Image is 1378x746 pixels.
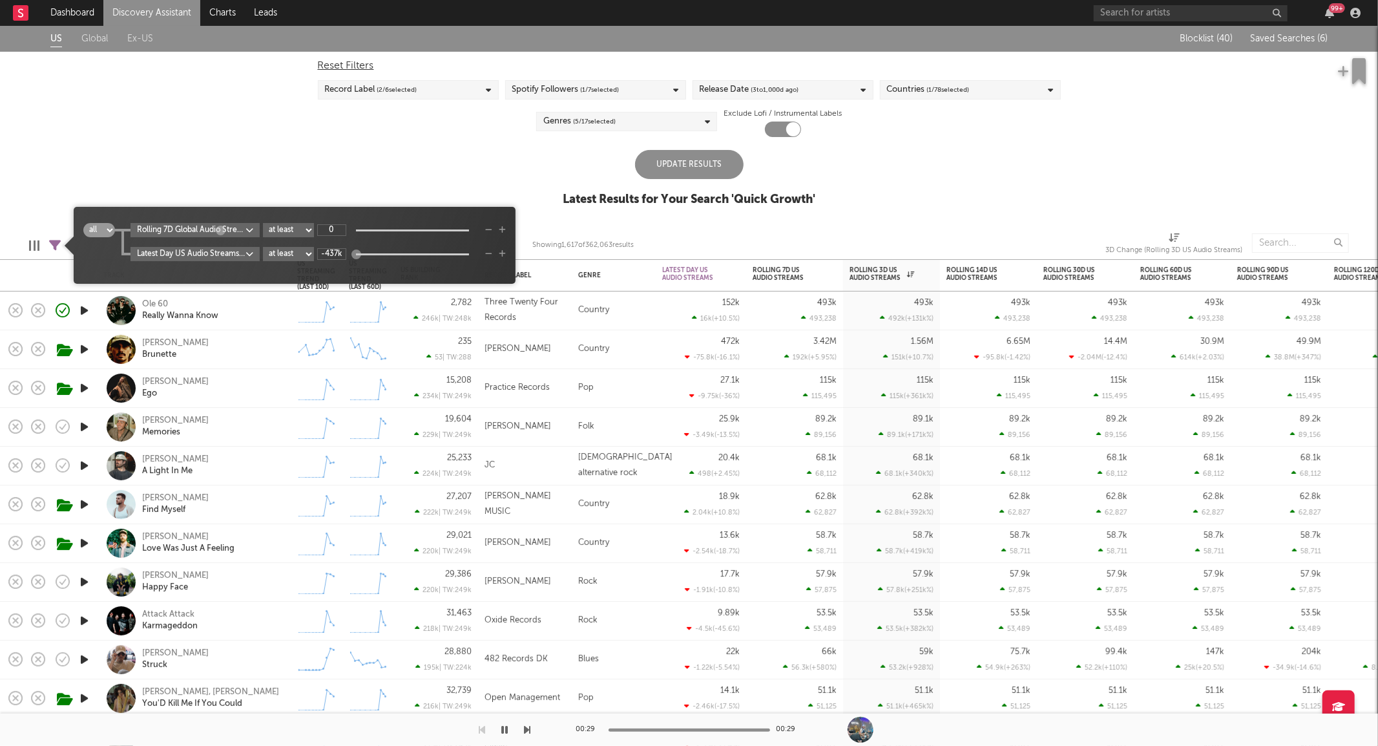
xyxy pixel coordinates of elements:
a: Love Was Just A Feeling [142,543,235,555]
div: A Light In Me [142,465,193,477]
div: 62,827 [1096,508,1127,517]
div: Country [572,330,656,369]
div: -1.91k ( -10.8 % ) [685,586,740,594]
div: 58,711 [1098,547,1127,555]
a: Find Myself [142,504,185,516]
a: [PERSON_NAME] [142,570,209,582]
div: 58.7k [1204,531,1224,540]
div: Rolling 60D US Audio Streams [1140,266,1205,282]
a: Brunette [142,349,176,361]
div: Record Label [325,82,417,98]
div: Release Date [700,82,799,98]
div: Pop [572,679,656,718]
div: Showing 1,617 of 362,063 results [532,238,634,253]
div: Oxide Records [485,613,541,628]
div: -95.8k ( -1.42 % ) [974,353,1030,361]
div: 62.8k [912,493,934,501]
div: Open Management [485,690,560,706]
div: 152k [722,299,740,307]
div: Edit Columns [29,227,39,264]
input: Search... [1252,233,1349,253]
div: 58.7k [1300,531,1321,540]
div: 115,495 [1094,392,1127,400]
div: 614k ( +2.03 % ) [1171,353,1224,361]
div: 57.9k [1300,570,1321,579]
div: 493,238 [1189,314,1224,323]
div: 115k [1304,376,1321,385]
div: 51.1k [1302,687,1321,695]
div: Rock [572,602,656,641]
div: 53.5k ( +382k % ) [877,624,934,633]
div: Filters(2 filters active) [49,227,61,264]
span: ( 6 ) [1317,34,1328,43]
div: 493k [1108,299,1127,307]
div: 62.8k [815,493,837,501]
div: Rolling 90D US Audio Streams [1237,266,1302,282]
div: 19,604 [445,415,472,423]
div: 115k [917,376,934,385]
div: Country [572,524,656,563]
div: Genre [578,272,643,279]
div: 3D Change (Rolling 3D US Audio Streams) [1105,243,1242,259]
div: 51.1k [1012,687,1030,695]
div: 58,711 [808,547,837,555]
a: [PERSON_NAME], [PERSON_NAME] [142,687,279,698]
div: Latest Results for Your Search ' Quick Growth ' [563,192,815,208]
div: 3.42M [813,337,837,346]
div: Practice Records [485,380,550,396]
div: 57,875 [1097,586,1127,594]
div: 51.1k [818,687,837,695]
div: 57.9k [816,570,837,579]
div: 62,827 [1193,508,1224,517]
div: 68,112 [1098,469,1127,478]
div: [PERSON_NAME] [142,415,209,427]
div: Ego [142,388,157,400]
div: 29,386 [445,570,472,579]
div: 31,463 [446,609,472,617]
span: ( 2 / 6 selected) [377,82,417,98]
div: 99.4k [1105,648,1127,656]
div: 51.1k [1109,687,1127,695]
div: 38.8M ( +347 % ) [1266,353,1321,361]
div: 68.1k [1010,454,1030,462]
div: 68.1k [1300,454,1321,462]
div: 53 | TW: 288 [401,353,472,361]
div: 68.1k [913,454,934,462]
div: 6.65M [1007,337,1030,346]
div: [PERSON_NAME] [485,419,551,434]
a: US [50,31,62,47]
a: [PERSON_NAME] [142,376,209,388]
div: 17.7k [720,570,740,579]
div: Ole 60 [142,299,168,310]
div: 58.7k [913,531,934,540]
div: 56.3k ( +580 % ) [783,663,837,672]
div: You'D Kill Me If You Could [142,698,242,710]
a: Memories [142,427,180,438]
div: 57.9k [1010,570,1030,579]
button: Saved Searches (6) [1246,34,1328,44]
a: Struck [142,659,167,671]
div: -2.04M ( -12.4 % ) [1069,353,1127,361]
div: 51,125 [1099,702,1127,710]
div: Rolling 14D US Audio Streams [946,266,1011,282]
div: 62,827 [1290,508,1321,517]
div: 62,827 [999,508,1030,517]
div: 147k [1206,648,1224,656]
div: Latest Day US Audio Streams [662,266,720,282]
div: 472k [721,337,740,346]
div: -3.49k ( -13.5 % ) [684,431,740,439]
div: 68,112 [1001,469,1030,478]
a: Global [81,31,108,47]
div: 204k [1302,648,1321,656]
div: Three Twenty Four Records [485,295,565,326]
span: Blocklist [1180,34,1233,43]
div: Genres [543,114,616,129]
div: 498 ( +2.45 % ) [689,469,740,478]
div: 62.8k [1203,493,1224,501]
div: 2,782 [451,299,472,307]
div: 58,711 [1195,547,1224,555]
div: 57,875 [1194,586,1224,594]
